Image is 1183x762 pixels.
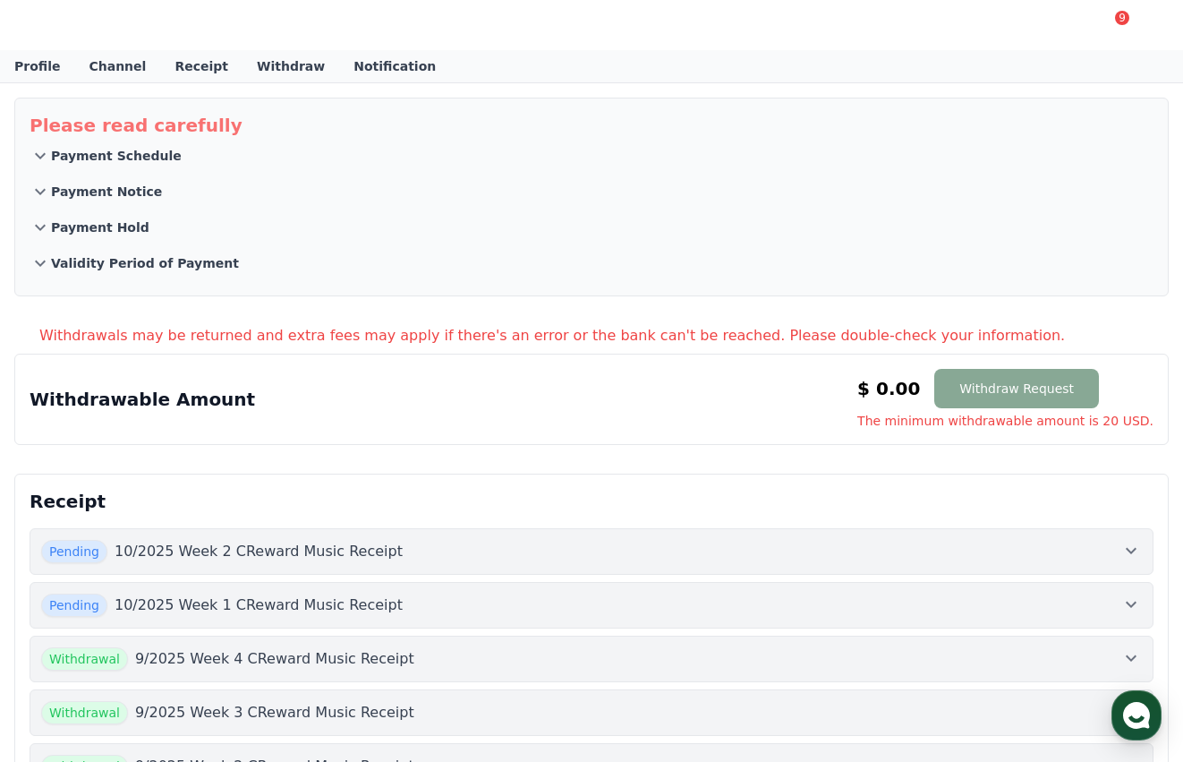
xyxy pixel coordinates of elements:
button: Payment Notice [30,174,1153,210]
a: Channel [74,50,160,82]
p: 10/2025 Week 2 CReward Music Receipt [115,541,403,562]
p: Please read carefully [30,113,1153,138]
button: Withdrawal 9/2025 Week 4 CReward Music Receipt [30,636,1153,682]
p: Withdrawable Amount [30,387,255,412]
a: Home [5,568,118,612]
span: Home [46,595,77,609]
p: Payment Notice [51,183,162,201]
a: CReward [14,11,149,39]
span: CReward [43,11,149,39]
a: Withdraw [243,50,339,82]
span: Withdrawal [41,701,128,724]
button: Pending 10/2025 Week 2 CReward Music Receipt [30,528,1153,575]
button: Validity Period of Payment [30,245,1153,281]
div: 9 [1115,11,1129,25]
p: Payment Hold [51,218,149,236]
p: Withdrawals may be returned and extra fees may apply if there's an error or the bank can't be rea... [39,325,1169,347]
button: Payment Schedule [30,138,1153,174]
a: 9 [1104,14,1126,36]
a: Receipt [160,50,243,82]
p: 9/2025 Week 3 CReward Music Receipt [135,702,414,723]
p: $ 0.00 [857,376,920,401]
a: Messages [118,568,231,612]
button: Pending 10/2025 Week 1 CReward Music Receipt [30,582,1153,629]
p: Validity Period of Payment [51,254,239,272]
p: Receipt [30,489,1153,514]
button: Withdrawal 9/2025 Week 3 CReward Music Receipt [30,689,1153,736]
p: 9/2025 Week 4 CReward Music Receipt [135,648,414,670]
span: Settings [265,595,309,609]
p: Payment Schedule [51,147,182,165]
span: Pending [41,540,107,563]
span: Messages [149,595,201,610]
p: 10/2025 Week 1 CReward Music Receipt [115,595,403,616]
span: The minimum withdrawable amount is 20 USD. [857,412,1153,430]
span: Withdrawal [41,647,128,671]
a: Notification [339,50,450,82]
button: Withdraw Request [934,369,1099,408]
a: Settings [231,568,344,612]
button: Payment Hold [30,210,1153,245]
span: Pending [41,594,107,617]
